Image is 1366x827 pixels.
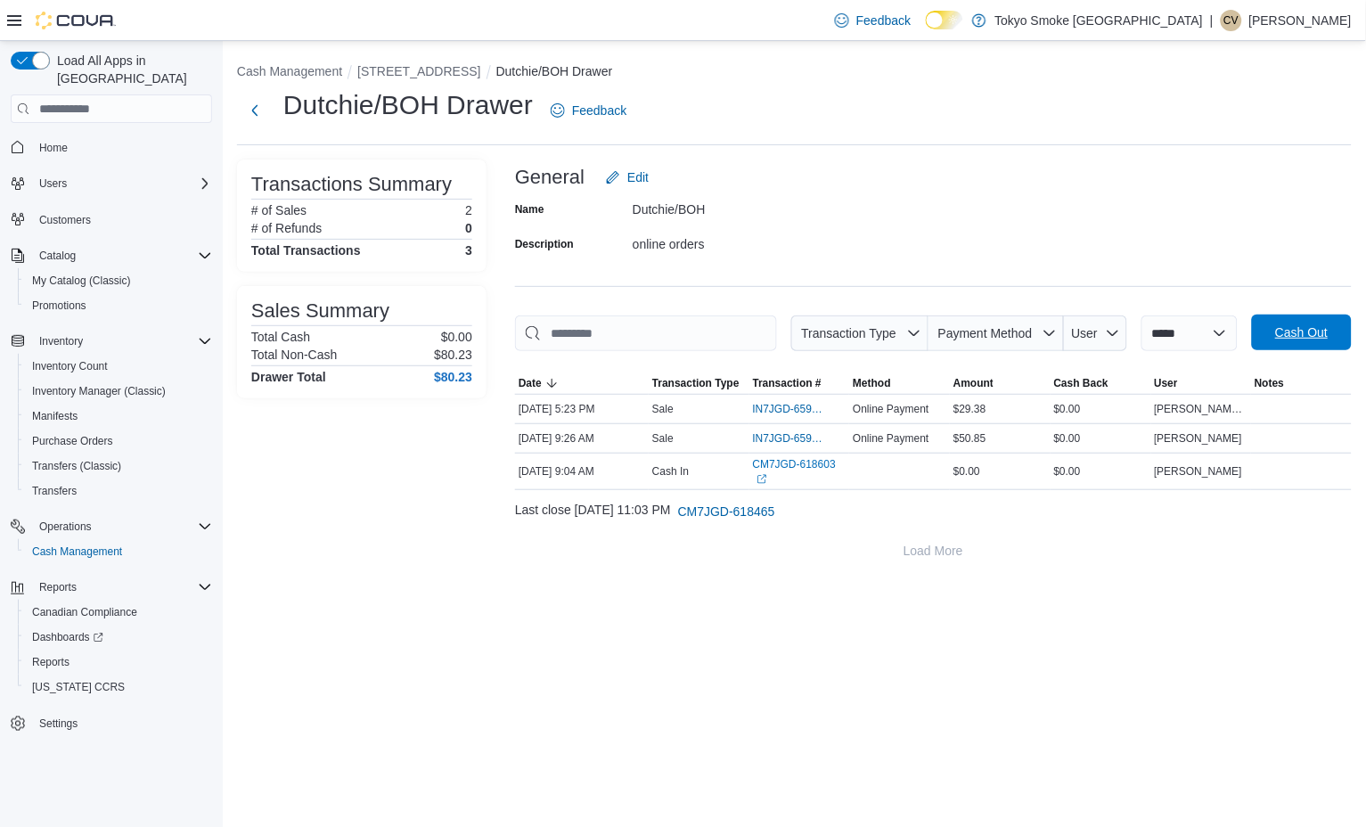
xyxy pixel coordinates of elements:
[926,11,963,29] input: Dark Mode
[25,602,144,623] a: Canadian Compliance
[753,376,822,390] span: Transaction #
[32,630,103,644] span: Dashboards
[32,434,113,448] span: Purchase Orders
[853,376,891,390] span: Method
[39,520,92,534] span: Operations
[753,457,847,486] a: CM7JGD-618603External link
[1051,398,1151,420] div: $0.00
[39,213,91,227] span: Customers
[251,243,361,258] h4: Total Transactions
[32,299,86,313] span: Promotions
[25,676,132,698] a: [US_STATE] CCRS
[25,405,212,427] span: Manifests
[32,209,98,231] a: Customers
[25,270,212,291] span: My Catalog (Classic)
[4,171,219,196] button: Users
[251,221,322,235] h6: # of Refunds
[18,454,219,479] button: Transfers (Classic)
[18,625,219,650] a: Dashboards
[515,202,544,217] label: Name
[357,64,480,78] button: [STREET_ADDRESS]
[25,430,212,452] span: Purchase Orders
[1054,376,1108,390] span: Cash Back
[1155,402,1248,416] span: [PERSON_NAME] [PERSON_NAME]
[828,3,918,38] a: Feedback
[519,376,542,390] span: Date
[633,230,871,251] div: online orders
[36,12,116,29] img: Cova
[32,459,121,473] span: Transfers (Classic)
[1249,10,1352,31] p: [PERSON_NAME]
[25,480,84,502] a: Transfers
[32,712,212,734] span: Settings
[652,464,689,479] p: Cash In
[39,334,83,348] span: Inventory
[515,167,585,188] h3: General
[649,373,749,394] button: Transaction Type
[237,64,342,78] button: Cash Management
[32,545,122,559] span: Cash Management
[515,533,1352,569] button: Load More
[32,655,70,669] span: Reports
[32,409,78,423] span: Manifests
[25,295,94,316] a: Promotions
[434,370,472,384] h4: $80.23
[32,274,131,288] span: My Catalog (Classic)
[32,713,85,734] a: Settings
[32,173,74,194] button: Users
[237,62,1352,84] nav: An example of EuiBreadcrumbs
[515,315,777,351] input: This is a search bar. As you type, the results lower in the page will automatically filter.
[1072,326,1099,340] span: User
[1051,428,1151,449] div: $0.00
[1255,376,1284,390] span: Notes
[757,474,767,485] svg: External link
[1155,376,1179,390] span: User
[1252,315,1352,350] button: Cash Out
[25,356,212,377] span: Inventory Count
[627,168,649,186] span: Edit
[25,356,115,377] a: Inventory Count
[32,605,137,619] span: Canadian Compliance
[853,402,928,416] span: Online Payment
[995,10,1204,31] p: Tokyo Smoke [GEOGRAPHIC_DATA]
[1221,10,1242,31] div: Chris Valenzuela
[25,381,212,402] span: Inventory Manager (Classic)
[953,464,980,479] span: $0.00
[515,428,649,449] div: [DATE] 9:26 AM
[515,494,1352,529] div: Last close [DATE] 11:03 PM
[753,431,829,446] span: IN7JGD-6593333
[18,429,219,454] button: Purchase Orders
[465,221,472,235] p: 0
[32,516,212,537] span: Operations
[25,541,129,562] a: Cash Management
[953,402,986,416] span: $29.38
[633,195,871,217] div: Dutchie/BOH
[4,514,219,539] button: Operations
[753,428,847,449] button: IN7JGD-6593333
[1251,373,1352,394] button: Notes
[953,431,986,446] span: $50.85
[32,680,125,694] span: [US_STATE] CCRS
[950,373,1051,394] button: Amount
[32,577,212,598] span: Reports
[283,87,533,123] h1: Dutchie/BOH Drawer
[32,384,166,398] span: Inventory Manager (Classic)
[237,93,273,128] button: Next
[18,354,219,379] button: Inventory Count
[4,207,219,233] button: Customers
[18,404,219,429] button: Manifests
[18,600,219,625] button: Canadian Compliance
[18,539,219,564] button: Cash Management
[853,431,928,446] span: Online Payment
[18,268,219,293] button: My Catalog (Classic)
[25,541,212,562] span: Cash Management
[953,376,994,390] span: Amount
[32,135,212,158] span: Home
[32,484,77,498] span: Transfers
[515,373,649,394] button: Date
[544,93,634,128] a: Feedback
[441,330,472,344] p: $0.00
[938,326,1033,340] span: Payment Method
[50,52,212,87] span: Load All Apps in [GEOGRAPHIC_DATA]
[1224,10,1239,31] span: CV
